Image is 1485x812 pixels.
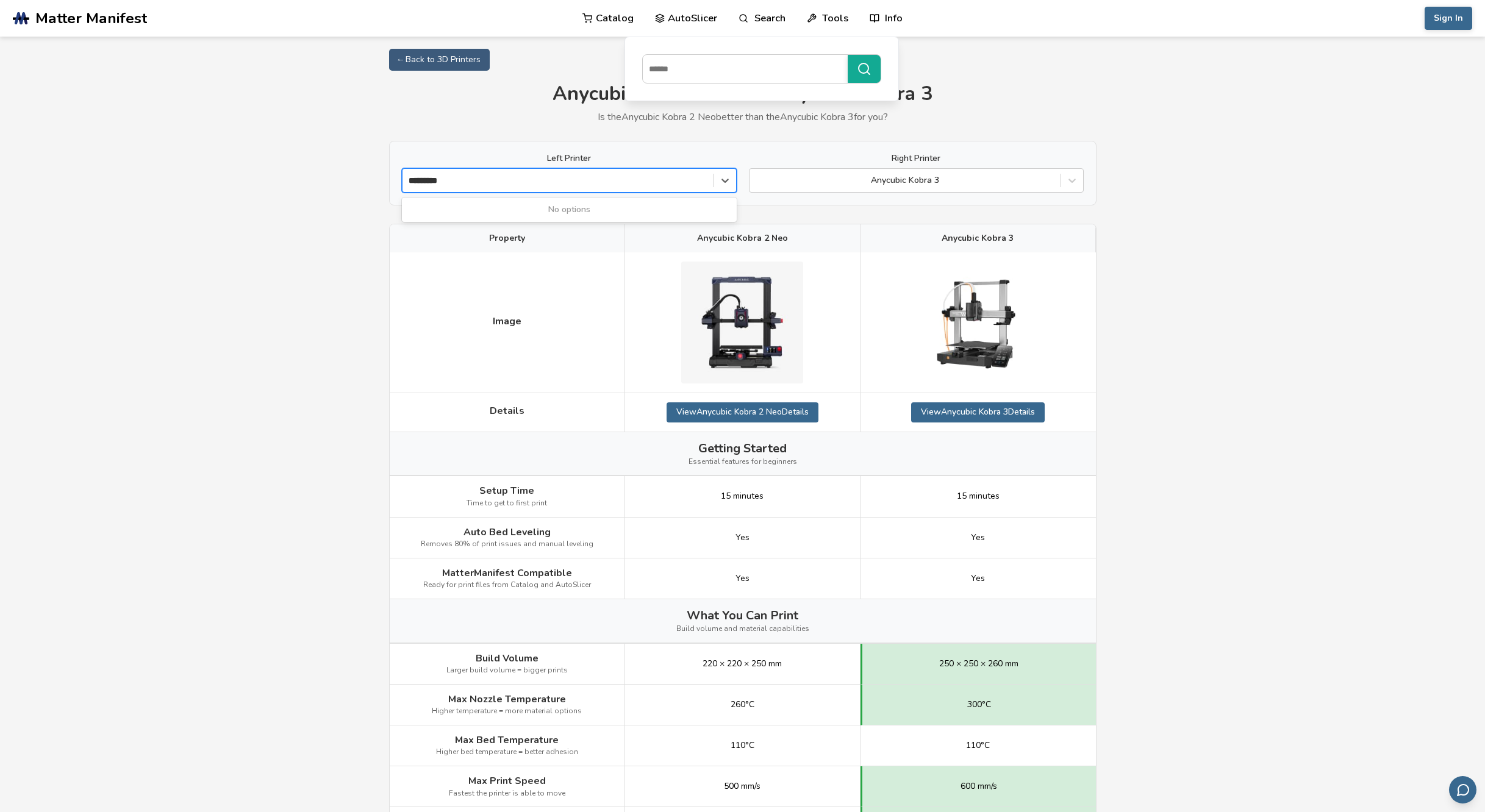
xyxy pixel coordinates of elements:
[971,533,985,543] span: Yes
[961,782,997,791] span: 600 mm/s
[389,49,490,71] a: ← Back to 3D Printers
[402,200,737,219] div: No options
[468,775,546,786] span: Max Print Speed
[724,782,760,791] span: 500 mm/s
[681,262,803,383] img: Anycubic Kobra 2 Neo
[735,574,750,583] span: Yes
[971,574,985,583] span: Yes
[493,316,521,327] span: Image
[667,402,818,422] a: ViewAnycubic Kobra 2 NeoDetails
[731,741,754,750] span: 110°C
[911,402,1045,422] a: ViewAnycubic Kobra 3Details
[721,491,764,501] span: 15 minutes
[967,700,991,710] span: 300°C
[731,700,754,710] span: 260°C
[966,741,990,750] span: 110°C
[389,112,1097,123] p: Is the Anycubic Kobra 2 Neo better than the Anycubic Kobra 3 for you?
[442,568,572,579] span: MatterManifest Compatible
[676,625,809,633] span: Build volume and material capabilities
[423,581,591,589] span: Ready for print files from Catalog and AutoSlicer
[735,533,750,543] span: Yes
[402,154,737,163] label: Left Printer
[689,458,797,466] span: Essential features for beginners
[476,653,539,664] span: Build Volume
[756,176,758,185] input: Anycubic Kobra 3
[942,233,1014,243] span: Anycubic Kobra 3
[1425,7,1472,30] button: Sign In
[939,659,1018,669] span: 250 × 250 × 260 mm
[687,608,798,622] span: What You Can Print
[446,666,568,675] span: Larger build volume = bigger prints
[697,233,788,243] span: Anycubic Kobra 2 Neo
[389,83,1097,105] h1: Anycubic Kobra 2 Neo vs Anycubic Kobra 3
[432,707,582,716] span: Higher temperature = more material options
[479,485,534,496] span: Setup Time
[489,233,525,243] span: Property
[409,176,450,185] input: No options
[448,694,566,705] span: Max Nozzle Temperature
[421,540,593,549] span: Removes 80% of print issues and manual leveling
[455,735,559,746] span: Max Bed Temperature
[917,262,1039,383] img: Anycubic Kobra 3
[490,405,524,416] span: Details
[1449,776,1476,803] button: Send feedback via email
[698,441,787,455] span: Getting Started
[467,499,547,508] span: Time to get to first print
[35,10,147,27] span: Matter Manifest
[463,527,551,538] span: Auto Bed Leveling
[449,789,565,798] span: Fastest the printer is able to move
[436,748,578,757] span: Higher bed temperature = better adhesion
[957,491,1000,501] span: 15 minutes
[749,154,1084,163] label: Right Printer
[703,659,782,669] span: 220 × 220 × 250 mm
